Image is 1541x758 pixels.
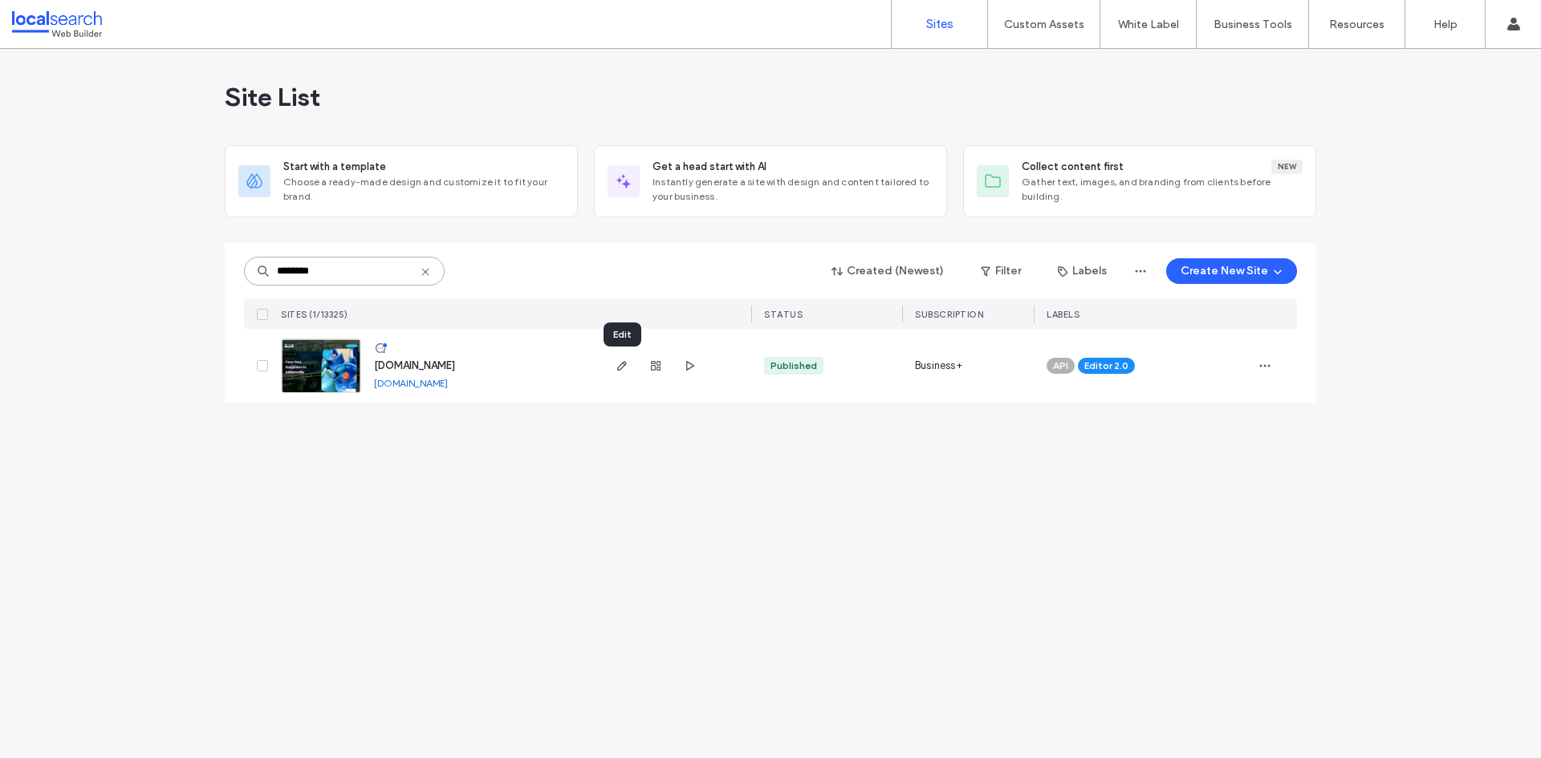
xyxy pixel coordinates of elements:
[1022,175,1303,204] span: Gather text, images, and branding from clients before building.
[963,145,1316,217] div: Collect content firstNewGather text, images, and branding from clients before building.
[965,258,1037,284] button: Filter
[36,11,69,26] span: Help
[225,81,320,113] span: Site List
[1022,159,1124,175] span: Collect content first
[283,159,386,175] span: Start with a template
[1084,359,1128,373] span: Editor 2.0
[1004,18,1084,31] label: Custom Assets
[915,309,983,320] span: SUBSCRIPTION
[764,309,803,320] span: STATUS
[374,377,448,389] a: [DOMAIN_NAME]
[1329,18,1384,31] label: Resources
[653,175,933,204] span: Instantly generate a site with design and content tailored to your business.
[281,309,348,320] span: SITES (1/13325)
[1043,258,1121,284] button: Labels
[225,145,578,217] div: Start with a templateChoose a ready-made design and customize it to fit your brand.
[374,359,455,371] a: [DOMAIN_NAME]
[1271,160,1303,174] div: New
[1433,18,1458,31] label: Help
[1047,309,1080,320] span: LABELS
[1166,258,1297,284] button: Create New Site
[604,322,641,347] div: Edit
[915,358,962,374] span: Business+
[283,175,564,204] span: Choose a ready-made design and customize it to fit your brand.
[818,258,958,284] button: Created (Newest)
[926,17,953,31] label: Sites
[1053,359,1068,373] span: API
[770,359,817,373] div: Published
[594,145,947,217] div: Get a head start with AIInstantly generate a site with design and content tailored to your business.
[1118,18,1179,31] label: White Label
[653,159,766,175] span: Get a head start with AI
[1214,18,1292,31] label: Business Tools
